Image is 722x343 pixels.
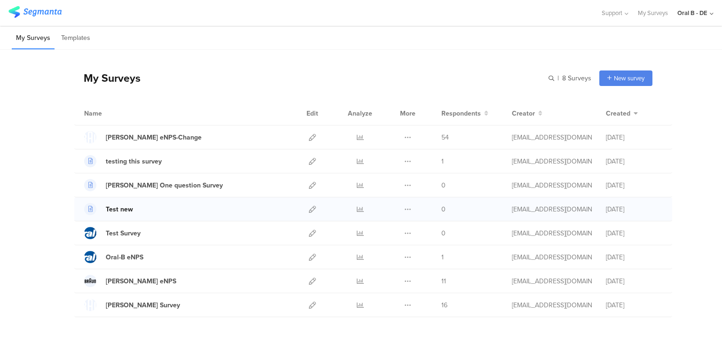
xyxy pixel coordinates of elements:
button: Respondents [441,109,488,118]
span: 11 [441,276,446,286]
a: [PERSON_NAME] eNPS [84,275,176,287]
div: kumar.p.40@pg.com [512,228,592,238]
button: Created [606,109,638,118]
span: New survey [614,74,644,83]
span: 8 Surveys [562,73,591,83]
span: 1 [441,156,444,166]
div: Oral B - DE [677,8,707,17]
div: [DATE] [606,204,662,214]
span: 16 [441,300,447,310]
li: Templates [57,27,94,49]
div: Test Survey [106,228,141,238]
div: BRAUN Survey [106,300,180,310]
div: kumar.p.40@pg.com [512,252,592,262]
span: Support [602,8,622,17]
span: Creator [512,109,535,118]
a: [PERSON_NAME] One question Survey [84,179,223,191]
a: Test new [84,203,133,215]
div: BRAUN eNPS [106,276,176,286]
span: 1 [441,252,444,262]
span: Respondents [441,109,481,118]
div: kumar.p.40@pg.com [512,300,592,310]
div: BRAUN eNPS-Change [106,133,202,142]
div: Test new [106,204,133,214]
a: testing this survey [84,155,162,167]
div: bp.pb@pg.com [512,156,592,166]
span: | [556,73,560,83]
span: 0 [441,180,446,190]
button: Creator [512,109,542,118]
div: [DATE] [606,180,662,190]
div: Analyze [346,101,374,125]
a: Oral-B eNPS [84,251,143,263]
div: [DATE] [606,156,662,166]
div: My Surveys [74,70,141,86]
div: bp.pb@pg.com [512,133,592,142]
a: Test Survey [84,227,141,239]
div: bp.pb@pg.com [512,180,592,190]
div: [DATE] [606,276,662,286]
li: My Surveys [12,27,55,49]
div: [DATE] [606,228,662,238]
div: More [398,101,418,125]
div: Name [84,109,141,118]
div: [DATE] [606,300,662,310]
div: [DATE] [606,252,662,262]
div: Oral-B eNPS [106,252,143,262]
div: kumar.p.40@pg.com [512,276,592,286]
img: segmanta logo [8,6,62,18]
div: Edit [302,101,322,125]
div: [DATE] [606,133,662,142]
span: Created [606,109,630,118]
a: [PERSON_NAME] Survey [84,299,180,311]
span: 0 [441,204,446,214]
div: Braun One question Survey [106,180,223,190]
a: [PERSON_NAME] eNPS-Change [84,131,202,143]
div: testing this survey [106,156,162,166]
span: 0 [441,228,446,238]
div: kumar.p.40@pg.com [512,204,592,214]
span: 54 [441,133,449,142]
